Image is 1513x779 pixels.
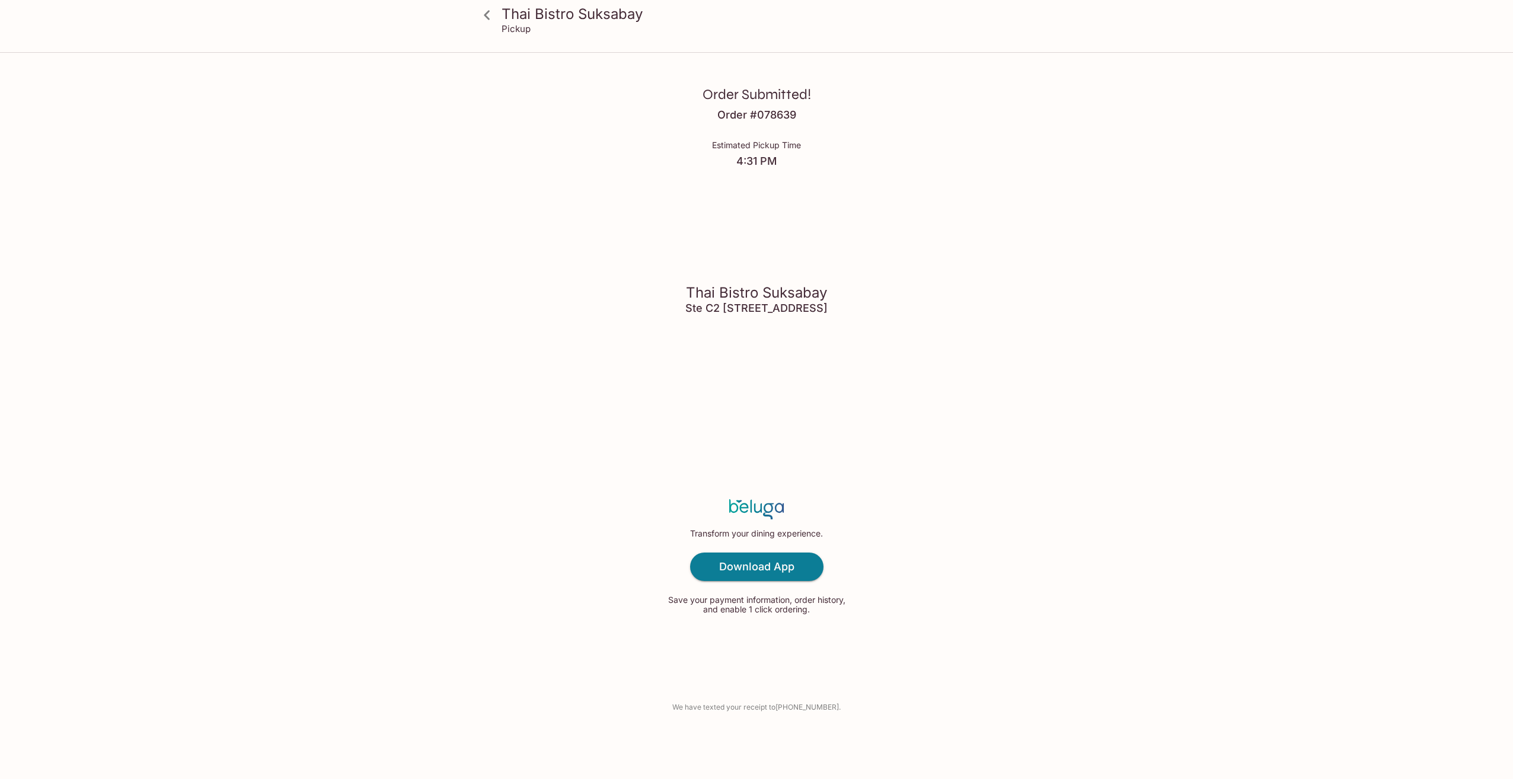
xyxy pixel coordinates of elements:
h3: Thai Bistro Suksabay [502,5,1032,23]
p: Save your payment information, order history, and enable 1 click ordering. [665,595,848,614]
h4: Download App [719,560,794,573]
a: Download App [690,553,823,581]
h3: Order Submitted! [703,85,811,104]
p: Pickup [502,23,531,34]
h4: 4:31 PM [712,155,801,168]
h4: Order # 078639 [717,108,796,122]
p: We have texted your receipt to [PHONE_NUMBER] . [672,701,841,713]
p: Estimated Pickup Time [712,141,801,150]
p: Transform your dining experience. [690,529,823,538]
h3: Thai Bistro Suksabay [686,283,827,302]
img: Beluga [729,499,784,519]
h4: Ste C2 [STREET_ADDRESS] [685,302,828,315]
